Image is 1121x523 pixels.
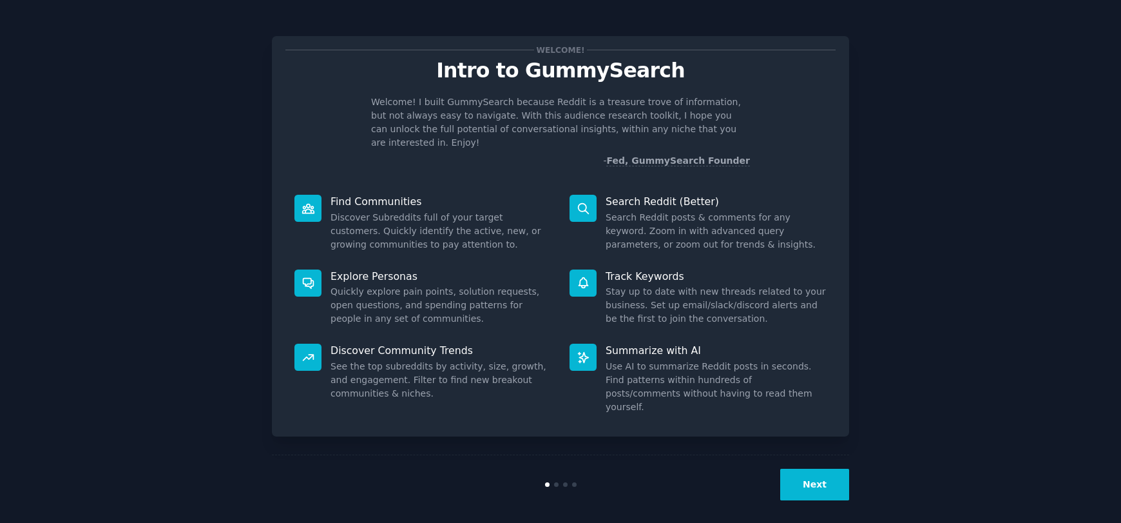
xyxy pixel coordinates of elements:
[606,211,827,252] dd: Search Reddit posts & comments for any keyword. Zoom in with advanced query parameters, or zoom o...
[331,360,551,400] dd: See the top subreddits by activity, size, growth, and engagement. Filter to find new breakout com...
[331,285,551,326] dd: Quickly explore pain points, solution requests, open questions, and spending patterns for people ...
[371,95,750,150] p: Welcome! I built GummySearch because Reddit is a treasure trove of information, but not always ea...
[285,59,836,82] p: Intro to GummySearch
[606,360,827,414] dd: Use AI to summarize Reddit posts in seconds. Find patterns within hundreds of posts/comments with...
[780,469,849,500] button: Next
[534,43,587,57] span: Welcome!
[606,155,750,166] a: Fed, GummySearch Founder
[606,285,827,326] dd: Stay up to date with new threads related to your business. Set up email/slack/discord alerts and ...
[606,195,827,208] p: Search Reddit (Better)
[606,344,827,357] p: Summarize with AI
[603,154,750,168] div: -
[331,270,551,283] p: Explore Personas
[331,211,551,252] dd: Discover Subreddits full of your target customers. Quickly identify the active, new, or growing c...
[331,344,551,357] p: Discover Community Trends
[331,195,551,208] p: Find Communities
[606,270,827,283] p: Track Keywords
